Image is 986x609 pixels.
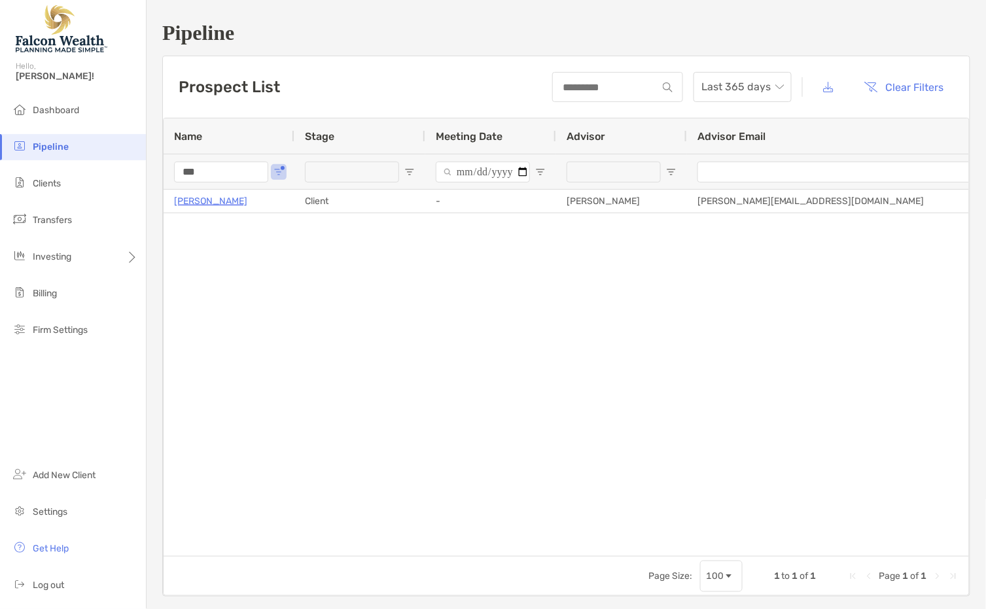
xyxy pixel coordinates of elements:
span: 1 [811,570,817,582]
button: Open Filter Menu [273,167,284,177]
span: Stage [305,130,334,143]
span: Dashboard [33,105,79,116]
span: 1 [921,570,927,582]
span: Clients [33,178,61,189]
div: Page Size [700,561,743,592]
span: Log out [33,580,64,591]
button: Open Filter Menu [404,167,415,177]
span: Name [174,130,202,143]
h3: Prospect List [179,78,280,96]
input: Meeting Date Filter Input [436,162,530,183]
button: Clear Filters [854,73,954,101]
span: Meeting Date [436,130,502,143]
img: dashboard icon [12,101,27,117]
span: Last 365 days [701,73,784,101]
div: Previous Page [864,571,874,582]
img: input icon [663,82,673,92]
div: Client [294,190,425,213]
div: [PERSON_NAME] [556,190,687,213]
input: Name Filter Input [174,162,268,183]
img: pipeline icon [12,138,27,154]
div: Last Page [948,571,959,582]
img: investing icon [12,248,27,264]
span: of [800,570,809,582]
span: Settings [33,506,67,517]
span: Firm Settings [33,324,88,336]
img: add_new_client icon [12,466,27,482]
span: 1 [903,570,909,582]
div: Page Size: [648,570,692,582]
img: Falcon Wealth Planning Logo [16,5,107,52]
button: Open Filter Menu [666,167,677,177]
img: logout icon [12,576,27,592]
img: transfers icon [12,211,27,227]
div: Next Page [932,571,943,582]
button: Open Filter Menu [535,167,546,177]
div: - [425,190,556,213]
img: firm-settings icon [12,321,27,337]
img: get-help icon [12,540,27,555]
span: Add New Client [33,470,96,481]
span: Get Help [33,543,69,554]
h1: Pipeline [162,21,970,45]
span: 1 [774,570,780,582]
span: Billing [33,288,57,299]
span: Pipeline [33,141,69,152]
img: settings icon [12,503,27,519]
div: First Page [848,571,858,582]
span: Advisor Email [697,130,766,143]
span: Investing [33,251,71,262]
div: 100 [706,570,724,582]
span: [PERSON_NAME]! [16,71,138,82]
a: [PERSON_NAME] [174,193,247,209]
img: clients icon [12,175,27,190]
span: of [911,570,919,582]
span: Page [879,570,901,582]
span: Advisor [567,130,605,143]
img: billing icon [12,285,27,300]
span: to [782,570,790,582]
span: 1 [792,570,798,582]
span: Transfers [33,215,72,226]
